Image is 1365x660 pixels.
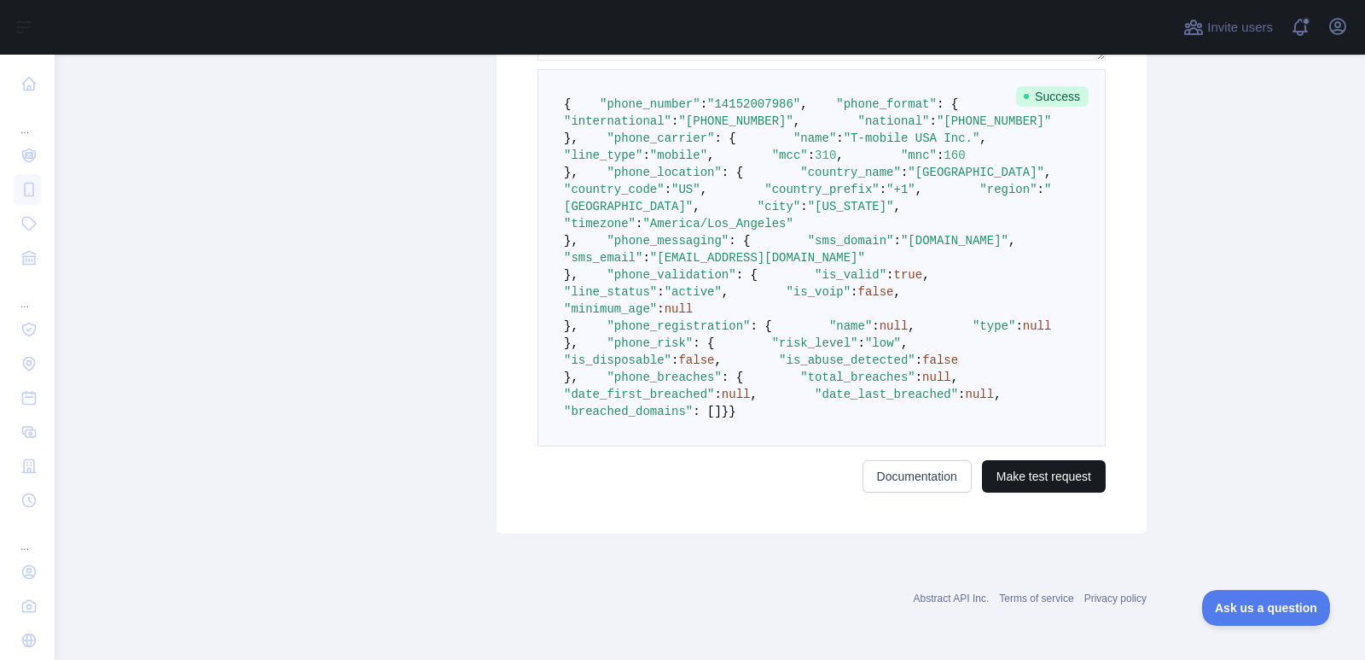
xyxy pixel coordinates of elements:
span: : [657,285,664,299]
span: : [872,319,879,333]
a: Terms of service [999,593,1073,605]
span: , [1008,234,1015,248]
span: : [930,114,937,128]
span: "mcc" [772,149,808,162]
span: "region" [979,183,1037,196]
div: ... [14,102,41,137]
span: "phone_registration" [607,319,750,333]
span: "timezone" [564,217,636,231]
span: , [894,200,901,213]
span: : [880,183,886,196]
span: "US" [671,183,700,196]
span: "sms_domain" [808,234,894,248]
span: : { [750,319,771,333]
span: "[DOMAIN_NAME]" [901,234,1008,248]
span: : [894,234,901,248]
span: : { [722,166,743,179]
span: "+1" [886,183,915,196]
span: 160 [944,149,965,162]
button: Invite users [1180,14,1276,41]
span: "mobile" [650,149,707,162]
span: , [994,388,1001,401]
span: "low" [865,336,901,350]
span: : { [736,268,758,282]
span: null [922,371,951,384]
span: : { [729,234,750,248]
span: "international" [564,114,671,128]
span: : [714,388,721,401]
span: , [693,200,700,213]
span: 310 [815,149,836,162]
a: Privacy policy [1084,593,1147,605]
span: "type" [973,319,1015,333]
span: }, [564,336,578,350]
span: : { [722,371,743,384]
span: "phone_messaging" [607,234,729,248]
span: "mnc" [901,149,937,162]
span: : [958,388,965,401]
span: : [915,353,922,367]
span: , [750,388,757,401]
span: }, [564,166,578,179]
span: }, [564,268,578,282]
span: , [836,149,843,162]
span: , [922,268,929,282]
span: "country_prefix" [764,183,879,196]
span: , [700,183,707,196]
span: { [564,97,571,111]
span: , [1044,166,1051,179]
span: , [800,97,807,111]
span: "is_abuse_detected" [779,353,915,367]
span: false [858,285,894,299]
span: Invite users [1207,18,1273,38]
span: : [636,217,642,231]
span: "city" [758,200,800,213]
div: ... [14,277,41,311]
span: "[GEOGRAPHIC_DATA]" [908,166,1044,179]
span: : [1037,183,1044,196]
span: , [722,285,729,299]
span: , [979,131,986,145]
button: Make test request [982,460,1106,493]
span: , [714,353,721,367]
span: : [851,285,857,299]
span: null [880,319,909,333]
span: : [671,114,678,128]
span: "phone_carrier" [607,131,714,145]
span: "country_code" [564,183,665,196]
span: null [722,388,751,401]
span: : [665,183,671,196]
span: "phone_format" [836,97,937,111]
span: , [915,183,922,196]
span: "[US_STATE]" [808,200,894,213]
div: ... [14,519,41,553]
span: "active" [665,285,722,299]
span: : [915,371,922,384]
span: "phone_number" [600,97,700,111]
span: "phone_location" [607,166,721,179]
span: "phone_breaches" [607,371,721,384]
span: "line_status" [564,285,657,299]
span: "name" [793,131,836,145]
span: } [729,405,735,418]
span: null [1023,319,1052,333]
span: } [722,405,729,418]
span: , [894,285,901,299]
span: "date_last_breached" [815,388,958,401]
span: false [922,353,958,367]
span: : [1015,319,1022,333]
span: "name" [829,319,872,333]
span: "[EMAIL_ADDRESS][DOMAIN_NAME]" [650,251,865,265]
span: false [678,353,714,367]
span: : { [937,97,958,111]
span: : [671,353,678,367]
span: : [886,268,893,282]
span: , [951,371,958,384]
span: "total_breaches" [800,371,915,384]
span: : [642,149,649,162]
span: "[PHONE_NUMBER]" [937,114,1051,128]
span: : [808,149,815,162]
span: "is_voip" [786,285,851,299]
span: "phone_risk" [607,336,693,350]
span: "14152007986" [707,97,800,111]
